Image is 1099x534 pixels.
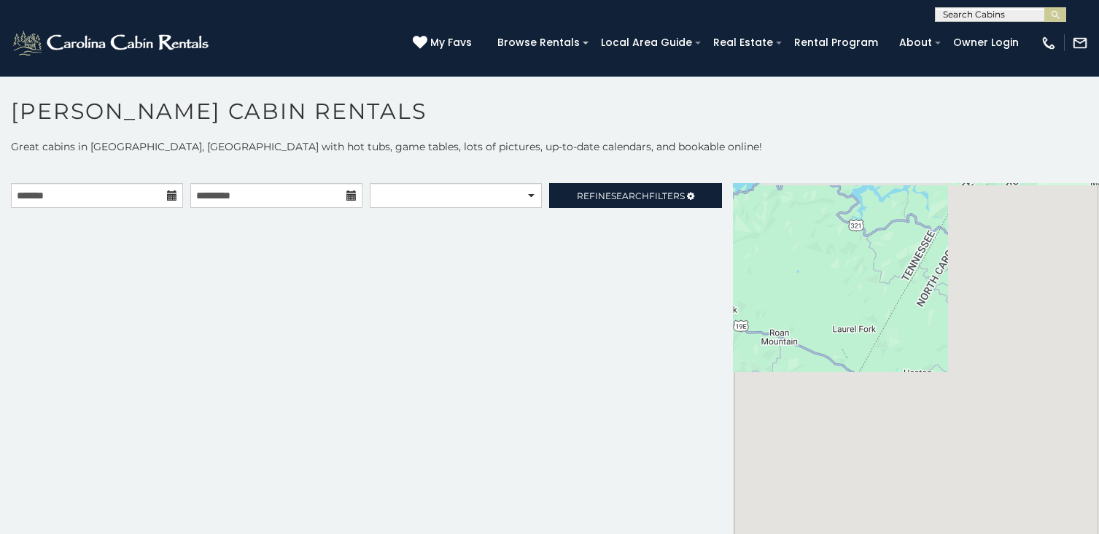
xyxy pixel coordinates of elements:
[577,190,685,201] span: Refine Filters
[549,183,721,208] a: RefineSearchFilters
[594,31,699,54] a: Local Area Guide
[787,31,885,54] a: Rental Program
[611,190,649,201] span: Search
[413,35,475,51] a: My Favs
[1072,35,1088,51] img: mail-regular-white.png
[430,35,472,50] span: My Favs
[1041,35,1057,51] img: phone-regular-white.png
[11,28,213,58] img: White-1-2.png
[706,31,780,54] a: Real Estate
[892,31,939,54] a: About
[946,31,1026,54] a: Owner Login
[490,31,587,54] a: Browse Rentals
